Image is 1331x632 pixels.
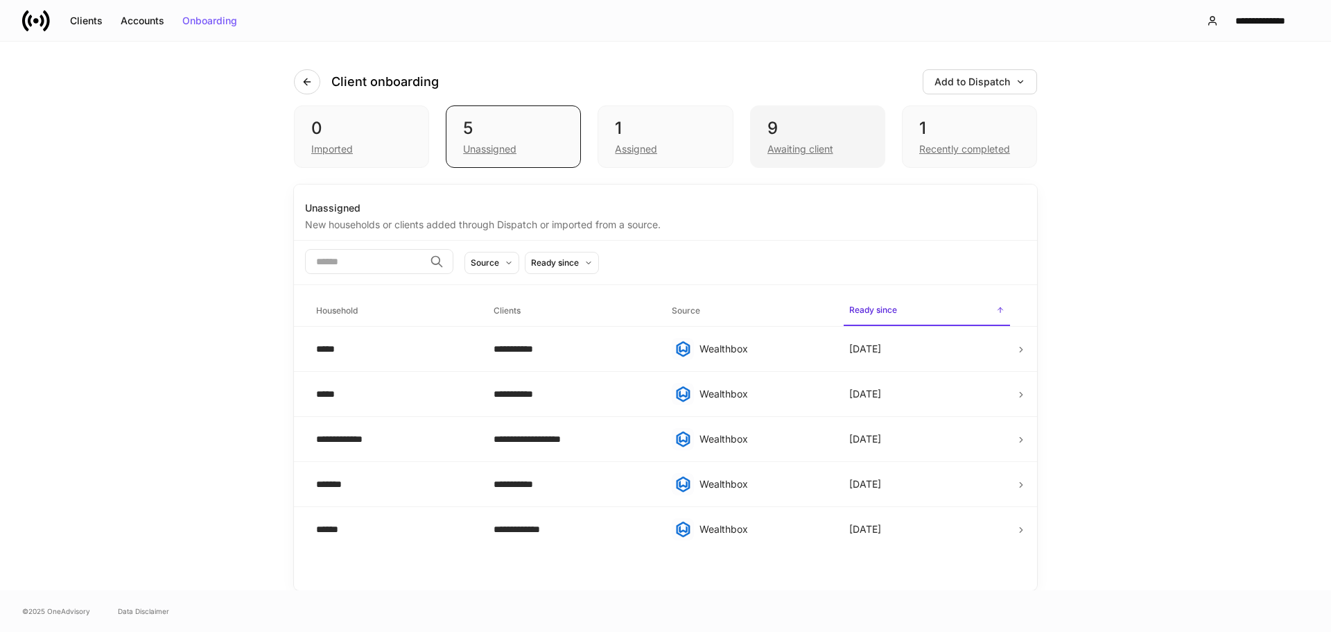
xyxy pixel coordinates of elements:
[767,142,833,156] div: Awaiting client
[615,142,657,156] div: Assigned
[923,69,1037,94] button: Add to Dispatch
[849,303,897,316] h6: Ready since
[699,522,827,536] div: Wealthbox
[311,297,477,325] span: Household
[112,10,173,32] button: Accounts
[849,477,881,491] p: [DATE]
[699,342,827,356] div: Wealthbox
[311,117,412,139] div: 0
[699,387,827,401] div: Wealthbox
[446,105,581,168] div: 5Unassigned
[615,117,715,139] div: 1
[316,304,358,317] h6: Household
[70,16,103,26] div: Clients
[919,142,1010,156] div: Recently completed
[666,297,833,325] span: Source
[331,74,439,90] h4: Client onboarding
[22,606,90,617] span: © 2025 OneAdvisory
[531,256,579,269] div: Ready since
[919,117,1020,139] div: 1
[849,432,881,446] p: [DATE]
[902,105,1037,168] div: 1Recently completed
[173,10,246,32] button: Onboarding
[294,105,429,168] div: 0Imported
[672,304,700,317] h6: Source
[849,387,881,401] p: [DATE]
[494,304,521,317] h6: Clients
[598,105,733,168] div: 1Assigned
[463,117,564,139] div: 5
[699,432,827,446] div: Wealthbox
[525,252,599,274] button: Ready since
[844,296,1010,326] span: Ready since
[849,522,881,536] p: [DATE]
[699,477,827,491] div: Wealthbox
[488,297,654,325] span: Clients
[311,142,353,156] div: Imported
[61,10,112,32] button: Clients
[463,142,516,156] div: Unassigned
[750,105,885,168] div: 9Awaiting client
[464,252,519,274] button: Source
[934,77,1025,87] div: Add to Dispatch
[305,215,1026,232] div: New households or clients added through Dispatch or imported from a source.
[121,16,164,26] div: Accounts
[305,201,1026,215] div: Unassigned
[471,256,499,269] div: Source
[767,117,868,139] div: 9
[182,16,237,26] div: Onboarding
[118,606,169,617] a: Data Disclaimer
[849,342,881,356] p: [DATE]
